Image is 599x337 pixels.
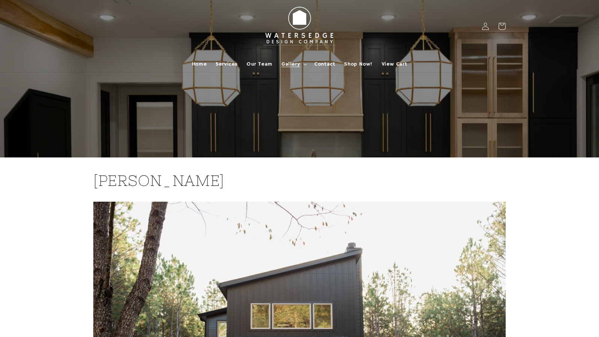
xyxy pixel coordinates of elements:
span: Shop Now! [344,61,372,67]
a: View Cart [377,56,412,72]
a: Shop Now! [340,56,377,72]
span: Home [192,61,207,67]
h2: [PERSON_NAME] [93,171,506,190]
span: Contact [314,61,335,67]
span: Gallery [282,61,300,67]
a: Contact [310,56,340,72]
a: Services [211,56,242,72]
span: View Cart [382,61,407,67]
summary: Gallery [277,56,310,72]
a: Home [187,56,211,72]
a: Our Team [242,56,277,72]
span: Services [216,61,238,67]
img: Watersedge Design Co [258,3,341,49]
span: Our Team [247,61,273,67]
